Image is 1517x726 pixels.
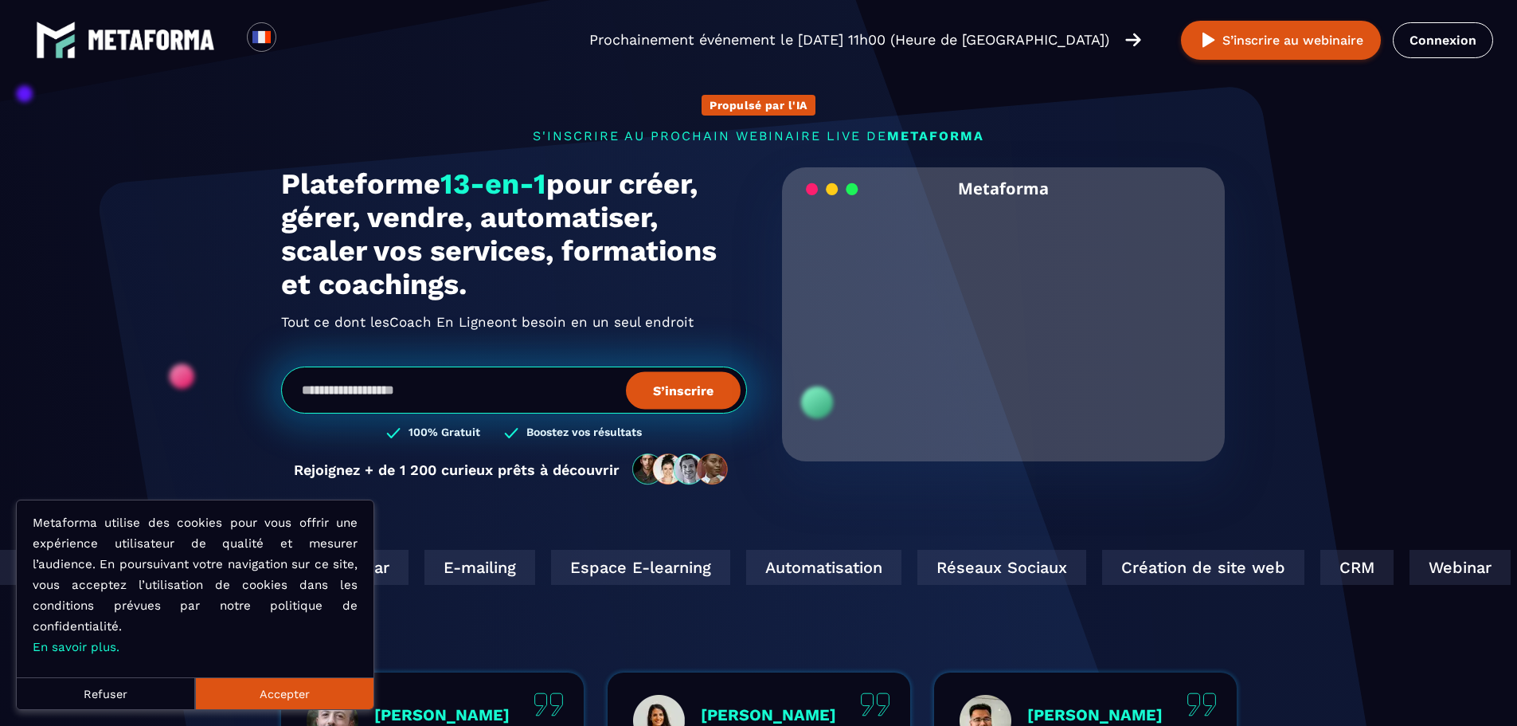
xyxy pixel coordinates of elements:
video: Your browser does not support the video tag. [794,210,1214,419]
img: checked [386,426,401,441]
h2: Tout ce dont les ont besoin en un seul endroit [281,309,747,335]
div: Espace E-learning [542,550,721,585]
button: Accepter [195,677,373,709]
img: quote [860,693,890,716]
input: Search for option [290,30,302,49]
p: Metaforma utilise des cookies pour vous offrir une expérience utilisateur de qualité et mesurer l... [33,512,358,657]
p: [PERSON_NAME] [1027,705,1163,724]
a: En savoir plus. [33,640,119,654]
h2: Metaforma [958,167,1049,210]
img: community-people [628,453,734,486]
div: Automatisation [737,550,893,585]
div: CRM [1312,550,1385,585]
div: Webinar [1401,550,1502,585]
img: logo [88,29,215,50]
p: Propulsé par l'IA [710,99,807,112]
div: Réseaux Sociaux [909,550,1077,585]
button: S’inscrire au webinaire [1181,21,1381,60]
img: quote [1187,693,1217,716]
span: 13-en-1 [440,167,546,201]
img: fr [252,27,272,47]
p: [PERSON_NAME] [701,705,836,724]
img: checked [504,426,518,441]
div: E-mailing [416,550,526,585]
span: METAFORMA [887,128,984,143]
div: Search for option [276,22,315,57]
p: Prochainement événement le [DATE] 11h00 (Heure de [GEOGRAPHIC_DATA]) [589,29,1109,51]
img: loading [806,182,858,197]
h3: 100% Gratuit [409,426,480,441]
p: s'inscrire au prochain webinaire live de [281,128,1237,143]
h1: Plateforme pour créer, gérer, vendre, automatiser, scaler vos services, formations et coachings. [281,167,747,301]
p: [PERSON_NAME] [374,705,510,724]
img: play [1198,30,1218,50]
span: Coach En Ligne [389,309,495,335]
h3: Boostez vos résultats [526,426,642,441]
img: logo [36,20,76,60]
img: arrow-right [1125,31,1141,49]
div: Création de site web [1093,550,1296,585]
p: Rejoignez + de 1 200 curieux prêts à découvrir [294,461,620,478]
button: S’inscrire [626,371,741,409]
a: Connexion [1393,22,1493,58]
img: quote [534,693,564,716]
div: Webinar [299,550,400,585]
button: Refuser [17,677,195,709]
